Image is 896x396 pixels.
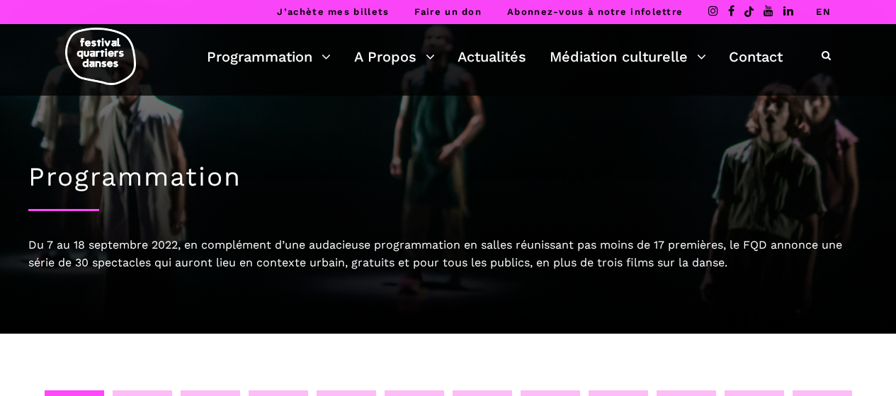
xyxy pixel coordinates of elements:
[28,236,868,272] div: Du 7 au 18 septembre 2022, en complément d’une audacieuse programmation en salles réunissant pas ...
[507,6,683,17] a: Abonnez-vous à notre infolettre
[816,6,831,17] a: EN
[207,45,331,69] a: Programmation
[458,45,526,69] a: Actualités
[729,45,783,69] a: Contact
[550,45,706,69] a: Médiation culturelle
[277,6,389,17] a: J’achète mes billets
[414,6,482,17] a: Faire un don
[28,162,868,193] h1: Programmation
[65,28,136,85] img: logo-fqd-med
[354,45,435,69] a: A Propos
